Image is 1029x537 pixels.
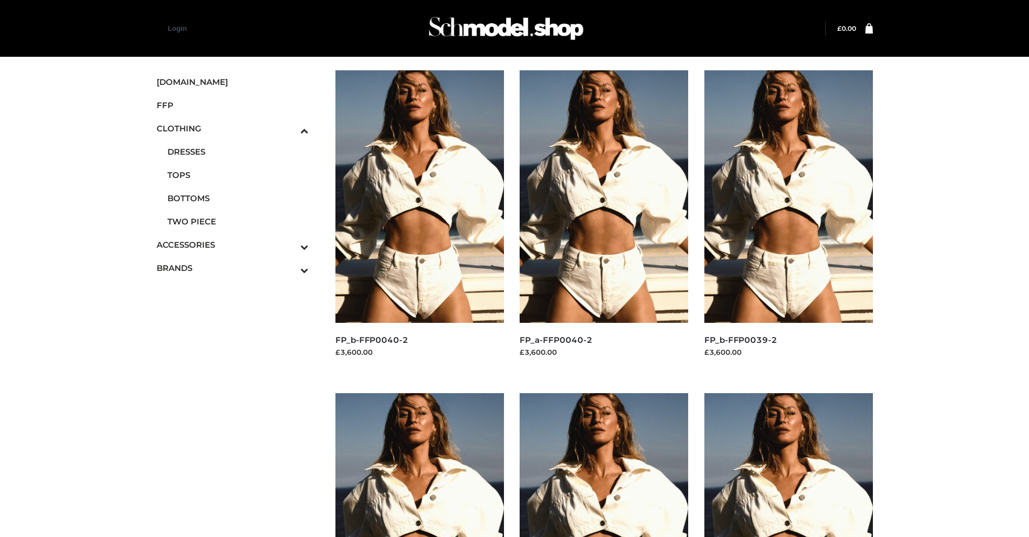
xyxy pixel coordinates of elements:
span: DRESSES [167,145,309,158]
a: DRESSES [167,140,309,163]
a: BOTTOMS [167,187,309,210]
a: Login [168,24,187,32]
div: £3,600.00 [704,347,873,357]
span: ACCESSORIES [157,238,309,251]
a: CLOTHINGToggle Submenu [157,117,309,140]
div: £3,600.00 [335,347,504,357]
button: Toggle Submenu [271,117,308,140]
button: Toggle Submenu [271,233,308,256]
a: TOPS [167,163,309,187]
a: £0.00 [837,24,856,32]
a: FP_b-FFP0040-2 [335,335,408,345]
span: TOPS [167,169,309,181]
button: Toggle Submenu [271,256,308,280]
a: TWO PIECE [167,210,309,233]
a: FFP [157,94,309,117]
span: £ [837,24,842,32]
span: [DOMAIN_NAME] [157,76,309,88]
a: ACCESSORIESToggle Submenu [157,233,309,256]
a: FP_a-FFP0040-2 [520,335,592,345]
span: FFP [157,99,309,111]
span: BRANDS [157,262,309,274]
a: FP_b-FFP0039-2 [704,335,777,345]
a: BRANDSToggle Submenu [157,256,309,280]
span: BOTTOMS [167,192,309,204]
img: Schmodel Admin 964 [425,7,587,50]
bdi: 0.00 [837,24,856,32]
span: TWO PIECE [167,215,309,228]
a: [DOMAIN_NAME] [157,70,309,94]
span: CLOTHING [157,122,309,135]
div: £3,600.00 [520,347,688,357]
